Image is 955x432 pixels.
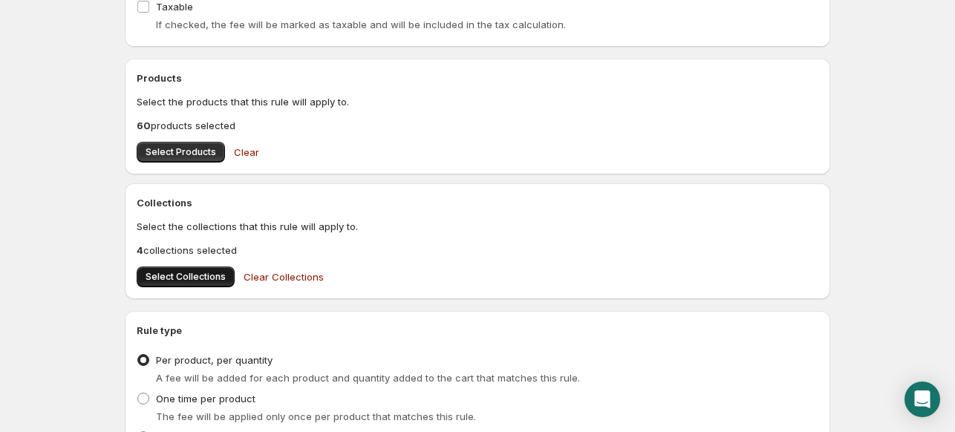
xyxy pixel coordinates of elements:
p: Select the collections that this rule will apply to. [137,219,818,234]
h2: Rule type [137,323,818,338]
h2: Products [137,71,818,85]
b: 4 [137,244,143,256]
button: Clear Collections [235,262,333,292]
span: Clear Collections [244,269,324,284]
span: Per product, per quantity [156,354,273,366]
span: Select Collections [146,271,226,283]
span: One time per product [156,393,255,405]
span: A fee will be added for each product and quantity added to the cart that matches this rule. [156,372,580,384]
button: Clear [225,137,268,167]
h2: Collections [137,195,818,210]
p: collections selected [137,243,818,258]
span: The fee will be applied only once per product that matches this rule. [156,410,476,422]
span: Select Products [146,146,216,158]
span: Clear [234,145,259,160]
p: Select the products that this rule will apply to. [137,94,818,109]
span: Taxable [156,1,193,13]
button: Select Collections [137,266,235,287]
span: If checked, the fee will be marked as taxable and will be included in the tax calculation. [156,19,566,30]
p: products selected [137,118,818,133]
button: Select Products [137,142,225,163]
b: 60 [137,120,151,131]
div: Open Intercom Messenger [905,382,940,417]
